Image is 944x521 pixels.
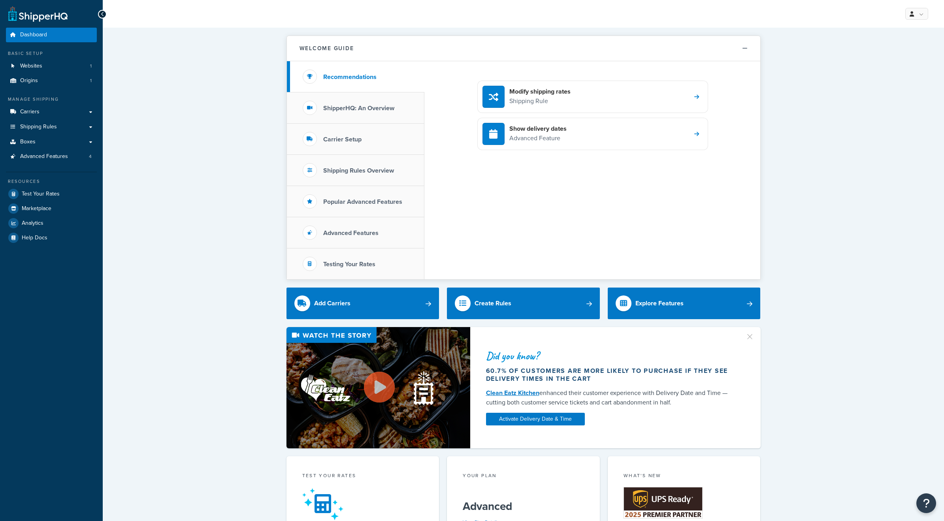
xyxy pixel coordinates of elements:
a: Help Docs [6,231,97,245]
a: Websites1 [6,59,97,73]
div: Add Carriers [314,298,350,309]
a: Explore Features [608,288,761,319]
div: What's New [624,472,745,481]
a: Clean Eatz Kitchen [486,388,539,397]
a: Boxes [6,135,97,149]
a: Carriers [6,105,97,119]
li: Websites [6,59,97,73]
div: Create Rules [475,298,511,309]
li: Advanced Features [6,149,97,164]
h3: Popular Advanced Features [323,198,402,205]
span: 1 [90,63,92,70]
div: Basic Setup [6,50,97,57]
div: Explore Features [635,298,684,309]
a: Advanced Features4 [6,149,97,164]
a: Shipping Rules [6,120,97,134]
div: Manage Shipping [6,96,97,103]
h2: Welcome Guide [300,45,354,51]
img: Video thumbnail [286,327,470,448]
a: Create Rules [447,288,600,319]
h3: Advanced Features [323,229,379,237]
div: Your Plan [463,472,584,481]
h4: Modify shipping rates [509,87,571,96]
span: Websites [20,63,42,70]
div: 60.7% of customers are more likely to purchase if they see delivery times in the cart [486,367,736,383]
span: Advanced Features [20,153,68,160]
a: Activate Delivery Date & Time [486,413,585,425]
span: Test Your Rates [22,191,60,197]
p: Shipping Rule [509,96,571,106]
a: Test Your Rates [6,187,97,201]
button: Welcome Guide [287,36,760,61]
span: Carriers [20,109,40,115]
span: Marketplace [22,205,51,212]
span: Help Docs [22,235,47,241]
h3: Shipping Rules Overview [323,167,394,174]
span: Origins [20,77,38,84]
li: Origins [6,73,97,88]
div: Test your rates [302,472,424,481]
h3: Carrier Setup [323,136,362,143]
div: Resources [6,178,97,185]
a: Analytics [6,216,97,230]
span: Boxes [20,139,36,145]
span: Analytics [22,220,43,227]
span: Dashboard [20,32,47,38]
a: Origins1 [6,73,97,88]
button: Open Resource Center [916,493,936,513]
h4: Show delivery dates [509,124,567,133]
span: Shipping Rules [20,124,57,130]
a: Add Carriers [286,288,439,319]
div: Did you know? [486,350,736,361]
h3: ShipperHQ: An Overview [323,105,394,112]
span: 4 [89,153,92,160]
p: Advanced Feature [509,133,567,143]
h3: Recommendations [323,73,377,81]
span: 1 [90,77,92,84]
div: enhanced their customer experience with Delivery Date and Time — cutting both customer service ti... [486,388,736,407]
a: Marketplace [6,201,97,216]
h3: Testing Your Rates [323,261,375,268]
h5: Advanced [463,500,584,513]
a: Dashboard [6,28,97,42]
